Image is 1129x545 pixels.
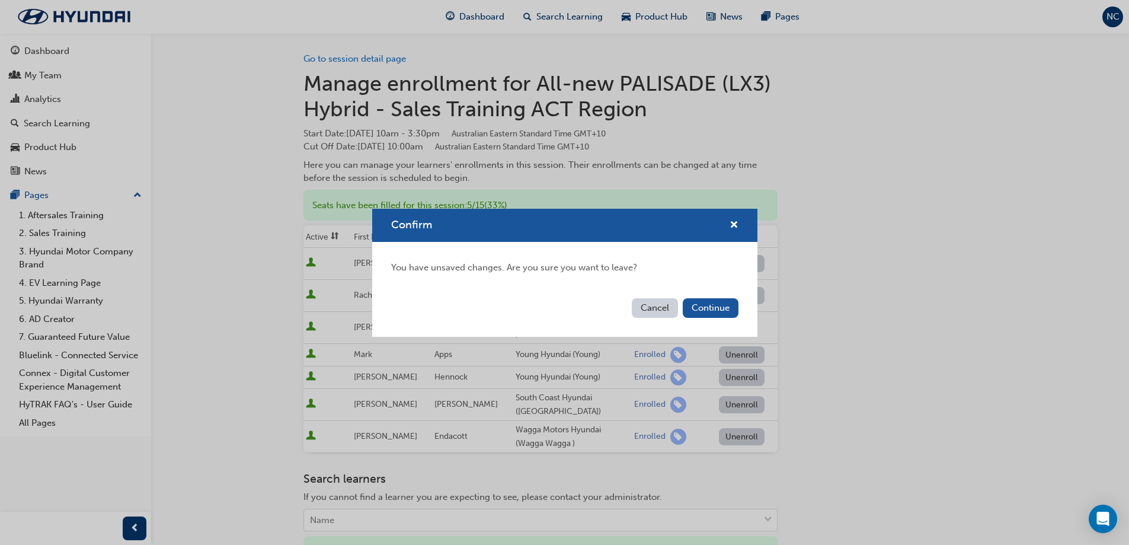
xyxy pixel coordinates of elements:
button: Cancel [632,298,678,318]
span: Confirm [391,218,432,231]
div: You have unsaved changes. Are you sure you want to leave? [372,242,757,294]
div: Open Intercom Messenger [1089,505,1117,533]
button: cross-icon [730,218,738,233]
span: cross-icon [730,221,738,231]
div: Confirm [372,209,757,337]
button: Continue [683,298,738,318]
